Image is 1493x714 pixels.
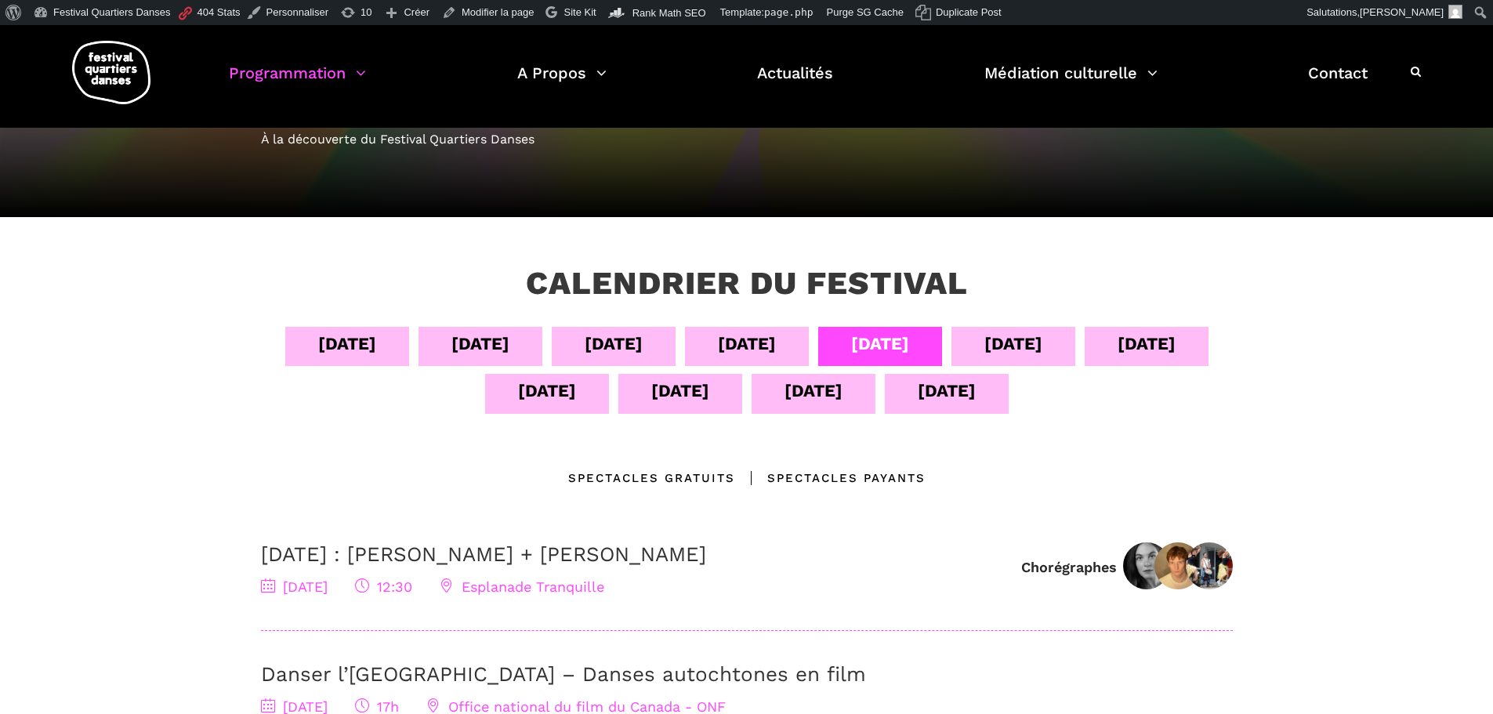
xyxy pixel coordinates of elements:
[518,377,576,404] div: [DATE]
[1154,542,1201,589] img: Linus Janser
[568,469,735,487] div: Spectacles gratuits
[261,129,1233,150] div: À la découverte du Festival Quartiers Danses
[261,578,328,595] span: [DATE]
[984,330,1042,357] div: [DATE]
[718,330,776,357] div: [DATE]
[451,330,509,357] div: [DATE]
[1186,542,1233,589] img: DSC_1211TaafeFanga2017
[764,6,814,18] span: page.php
[261,662,866,686] a: Danser l’[GEOGRAPHIC_DATA] – Danses autochtones en film
[651,377,709,404] div: [DATE]
[1118,330,1176,357] div: [DATE]
[757,60,833,106] a: Actualités
[735,469,926,487] div: Spectacles Payants
[261,542,706,566] a: [DATE] : [PERSON_NAME] + [PERSON_NAME]
[785,377,843,404] div: [DATE]
[1360,6,1444,18] span: [PERSON_NAME]
[1021,558,1117,576] div: Chorégraphes
[229,60,366,106] a: Programmation
[851,330,909,357] div: [DATE]
[318,330,376,357] div: [DATE]
[632,7,706,19] span: Rank Math SEO
[563,6,596,18] span: Site Kit
[1308,60,1368,106] a: Contact
[984,60,1158,106] a: Médiation culturelle
[440,578,604,595] span: Esplanade Tranquille
[526,264,968,303] h3: Calendrier du festival
[517,60,607,106] a: A Propos
[1123,542,1170,589] img: Rebecca Margolick
[585,330,643,357] div: [DATE]
[355,578,412,595] span: 12:30
[918,377,976,404] div: [DATE]
[72,41,150,104] img: logo-fqd-med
